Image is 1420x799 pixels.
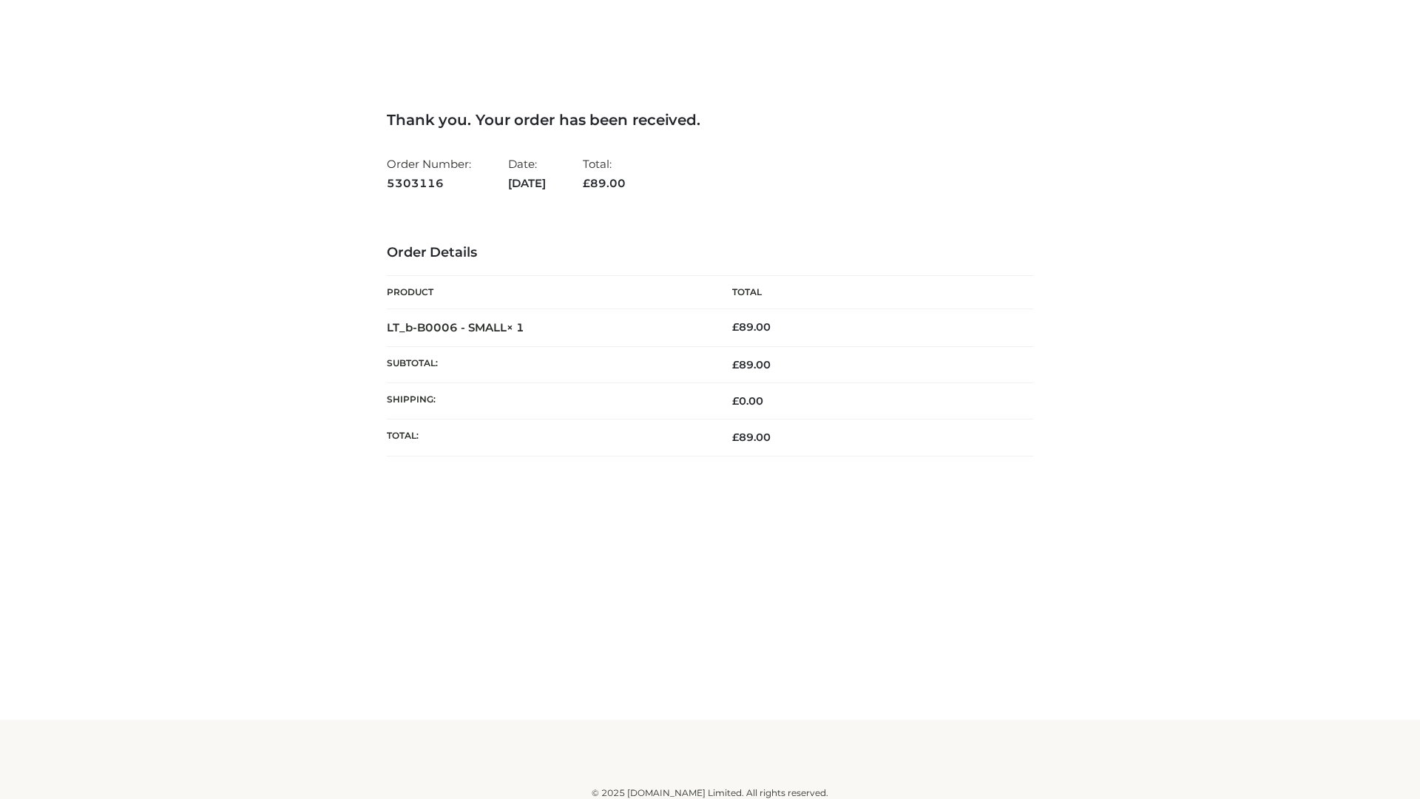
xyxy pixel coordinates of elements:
[732,358,771,371] span: 89.00
[710,276,1033,309] th: Total
[387,174,471,193] strong: 5303116
[583,151,626,196] li: Total:
[583,176,590,190] span: £
[387,111,1033,129] h3: Thank you. Your order has been received.
[387,383,710,419] th: Shipping:
[387,320,524,334] strong: LT_b-B0006 - SMALL
[732,320,771,334] bdi: 89.00
[387,276,710,309] th: Product
[387,419,710,456] th: Total:
[732,431,771,444] span: 89.00
[387,151,471,196] li: Order Number:
[732,394,739,408] span: £
[387,245,1033,261] h3: Order Details
[387,346,710,382] th: Subtotal:
[732,431,739,444] span: £
[507,320,524,334] strong: × 1
[508,174,546,193] strong: [DATE]
[583,176,626,190] span: 89.00
[732,358,739,371] span: £
[508,151,546,196] li: Date:
[732,320,739,334] span: £
[732,394,763,408] bdi: 0.00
